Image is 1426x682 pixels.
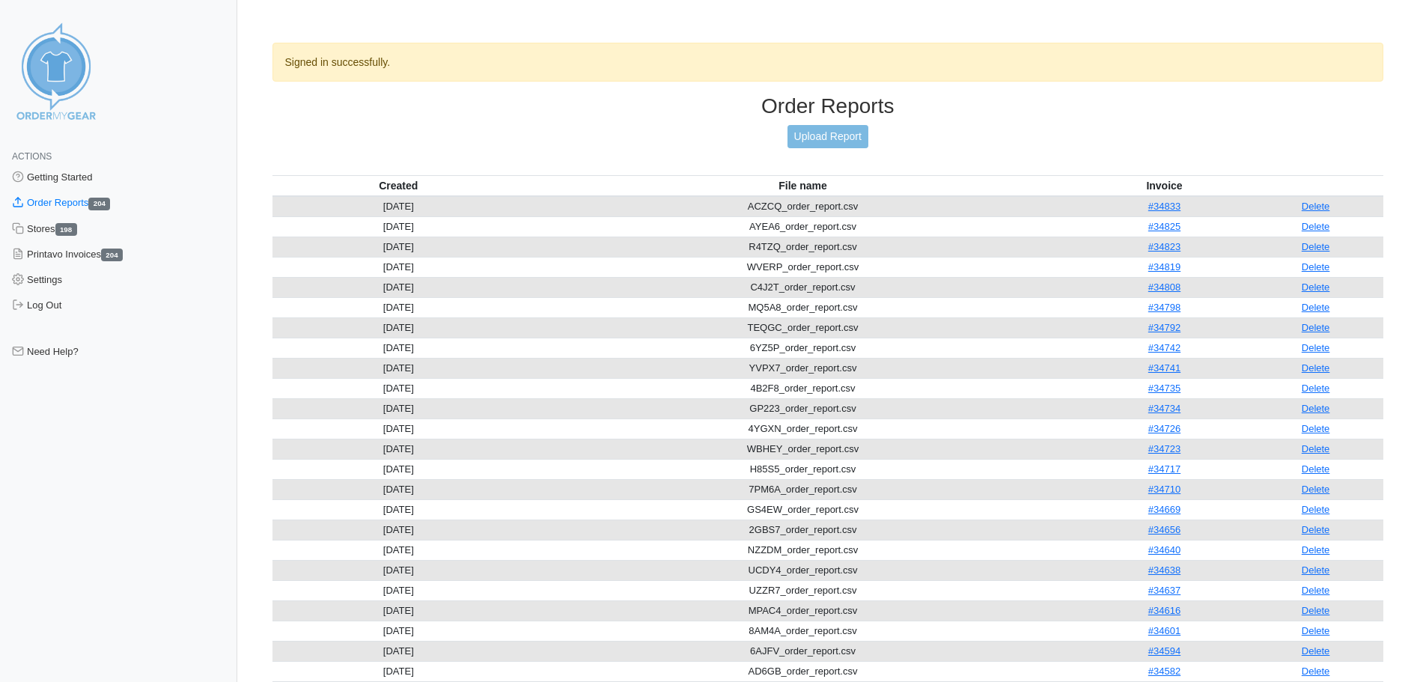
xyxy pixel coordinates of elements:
div: Signed in successfully. [272,43,1384,82]
td: [DATE] [272,580,525,600]
a: #34669 [1148,504,1180,515]
td: [DATE] [272,499,525,520]
a: Delete [1302,504,1330,515]
td: GP223_order_report.csv [525,398,1081,418]
a: Delete [1302,524,1330,535]
a: Delete [1302,322,1330,333]
td: [DATE] [272,277,525,297]
a: Upload Report [787,125,868,148]
td: TEQGC_order_report.csv [525,317,1081,338]
a: #34819 [1148,261,1180,273]
td: [DATE] [272,196,525,217]
td: [DATE] [272,317,525,338]
td: 6AJFV_order_report.csv [525,641,1081,661]
td: AD6GB_order_report.csv [525,661,1081,681]
a: Delete [1302,544,1330,555]
a: Delete [1302,484,1330,495]
td: UCDY4_order_report.csv [525,560,1081,580]
td: WVERP_order_report.csv [525,257,1081,277]
a: #34808 [1148,281,1180,293]
a: Delete [1302,362,1330,374]
td: 4B2F8_order_report.csv [525,378,1081,398]
a: #34640 [1148,544,1180,555]
a: Delete [1302,261,1330,273]
td: AYEA6_order_report.csv [525,216,1081,237]
td: 7PM6A_order_report.csv [525,479,1081,499]
span: 204 [88,198,110,210]
td: [DATE] [272,459,525,479]
td: 8AM4A_order_report.csv [525,621,1081,641]
a: Delete [1302,605,1330,616]
a: #34616 [1148,605,1180,616]
th: Invoice [1081,175,1248,196]
td: H85S5_order_report.csv [525,459,1081,479]
a: #34798 [1148,302,1180,313]
td: [DATE] [272,257,525,277]
td: [DATE] [272,398,525,418]
span: Actions [12,151,52,162]
a: Delete [1302,403,1330,414]
td: [DATE] [272,216,525,237]
a: #34582 [1148,666,1180,677]
td: [DATE] [272,520,525,540]
a: Delete [1302,463,1330,475]
td: 6YZ5P_order_report.csv [525,338,1081,358]
a: #34638 [1148,564,1180,576]
a: Delete [1302,645,1330,657]
td: GS4EW_order_report.csv [525,499,1081,520]
a: #34717 [1148,463,1180,475]
a: #34742 [1148,342,1180,353]
a: #34734 [1148,403,1180,414]
a: #34656 [1148,524,1180,535]
td: [DATE] [272,297,525,317]
a: #34833 [1148,201,1180,212]
a: Delete [1302,383,1330,394]
a: #34637 [1148,585,1180,596]
a: #34735 [1148,383,1180,394]
a: Delete [1302,201,1330,212]
td: [DATE] [272,540,525,560]
td: WBHEY_order_report.csv [525,439,1081,459]
a: #34823 [1148,241,1180,252]
th: Created [272,175,525,196]
td: MQ5A8_order_report.csv [525,297,1081,317]
td: R4TZQ_order_report.csv [525,237,1081,257]
td: [DATE] [272,237,525,257]
a: #34741 [1148,362,1180,374]
a: #34710 [1148,484,1180,495]
td: [DATE] [272,338,525,358]
a: Delete [1302,281,1330,293]
a: Delete [1302,423,1330,434]
a: Delete [1302,625,1330,636]
a: #34594 [1148,645,1180,657]
a: #34726 [1148,423,1180,434]
a: Delete [1302,302,1330,313]
td: MPAC4_order_report.csv [525,600,1081,621]
a: Delete [1302,221,1330,232]
td: UZZR7_order_report.csv [525,580,1081,600]
h3: Order Reports [272,94,1384,119]
td: [DATE] [272,418,525,439]
a: Delete [1302,564,1330,576]
td: C4J2T_order_report.csv [525,277,1081,297]
td: [DATE] [272,358,525,378]
td: [DATE] [272,600,525,621]
td: [DATE] [272,439,525,459]
a: Delete [1302,666,1330,677]
td: ACZCQ_order_report.csv [525,196,1081,217]
td: [DATE] [272,378,525,398]
td: [DATE] [272,560,525,580]
td: [DATE] [272,641,525,661]
td: YVPX7_order_report.csv [525,358,1081,378]
a: Delete [1302,585,1330,596]
td: [DATE] [272,621,525,641]
a: #34723 [1148,443,1180,454]
span: 204 [101,249,123,261]
a: #34601 [1148,625,1180,636]
span: 198 [55,223,77,236]
th: File name [525,175,1081,196]
a: Delete [1302,443,1330,454]
a: #34792 [1148,322,1180,333]
td: [DATE] [272,479,525,499]
td: 4YGXN_order_report.csv [525,418,1081,439]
